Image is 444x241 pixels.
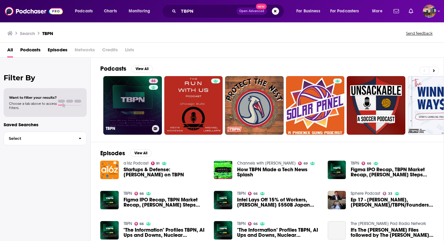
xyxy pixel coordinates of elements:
[151,162,160,165] a: 91
[102,45,118,57] span: Credits
[100,65,153,72] a: PodcastsView All
[4,73,87,82] h2: Filter By
[4,122,87,127] p: Saved Searches
[75,7,93,15] span: Podcasts
[406,6,416,16] a: Show notifications dropdown
[168,4,290,18] div: Search podcasts, credits, & more...
[5,5,63,17] img: Podchaser - Follow, Share and Rate Podcasts
[351,197,434,207] span: Ep 17 - [PERSON_NAME], [PERSON_NAME]/TBPN/Founders Fund - The Insane State of [MEDICAL_DATA] Regu...
[328,161,346,179] img: Figma IPO Recap, TBPN Market Recap, Ray Dalio Steps Down From Bridgewater, Coinbase Earnings Upda...
[292,6,328,16] button: open menu
[239,10,264,13] span: Open Advanced
[124,197,207,207] a: Figma IPO Recap, TBPN Market Recap, Ray Dalio Steps Down From Bridgewater, Coinbase Earnings Upda...
[75,45,95,57] span: Networks
[326,6,368,16] button: open menu
[151,78,156,84] span: 66
[100,65,126,72] h2: Podcasts
[20,31,35,36] h3: Search
[100,161,119,179] a: Startups & Defense: Katherine Boyle on TBPN
[9,95,57,100] span: Want to filter your results?
[423,5,436,18] span: Logged in as carlystonehouse
[134,192,144,195] a: 66
[124,227,207,238] span: "The Information" Profiles TBPN, AI Ups and Downs, Nuclear Regulation | [PERSON_NAME], [PERSON_NA...
[330,7,359,15] span: For Podcasters
[383,192,392,195] a: 33
[253,192,258,195] span: 66
[4,137,74,140] span: Select
[388,192,392,195] span: 33
[328,191,346,209] a: Ep 17 - John Coogan, Lucy/TBPN/Founders Fund - The Insane State of Nicotine Regulation in the US
[124,191,132,196] a: TBPN
[129,7,150,15] span: Monitoring
[351,227,434,238] span: It's The [PERSON_NAME] Files followed by The [PERSON_NAME] Pad Show on TBPN
[124,227,207,238] a: "The Information" Profiles TBPN, AI Ups and Downs, Nuclear Regulation | Zach Weinberg, Leigh Mari...
[237,197,320,207] span: Intel Lays Off 15% of Workers, [PERSON_NAME] $550B Japan Investment, [PERSON_NAME] Legacy | Live ...
[253,223,258,225] span: 66
[100,221,119,239] img: "The Information" Profiles TBPN, AI Ups and Downs, Nuclear Regulation | Zach Weinberg, Leigh Mari...
[131,65,153,72] button: View All
[124,6,158,16] button: open menu
[130,149,152,157] button: View All
[9,101,57,110] span: Choose a tab above to access filters.
[248,192,258,195] a: 66
[149,79,158,83] a: 66
[237,197,320,207] a: Intel Lays Off 15% of Workers, Trump's $550B Japan Investment, Hulk Hogan's Legacy | Live TBPN Ta...
[179,6,236,16] input: Search podcasts, credits, & more...
[100,6,121,16] a: Charts
[351,191,380,196] a: Sphere Podcast
[368,6,390,16] button: open menu
[256,4,267,9] span: New
[237,221,246,226] a: TBPN
[351,197,434,207] a: Ep 17 - John Coogan, Lucy/TBPN/Founders Fund - The Insane State of Nicotine Regulation in the US
[134,222,144,226] a: 66
[367,162,371,165] span: 66
[423,5,436,18] img: User Profile
[423,5,436,18] button: Show profile menu
[214,191,232,209] img: Intel Lays Off 15% of Workers, Trump's $550B Japan Investment, Hulk Hogan's Legacy | Live TBPN Ta...
[124,167,207,177] span: Startups & Defense: [PERSON_NAME] on TBPN
[214,221,232,239] img: "The Information" Profiles TBPN, AI Ups and Downs, Nuclear Regulation | Zach Weinberg, Leigh Mari...
[48,45,67,57] a: Episodes
[296,7,320,15] span: For Business
[140,223,144,225] span: 66
[391,6,401,16] a: Show notifications dropdown
[404,31,434,36] button: Send feedback
[351,221,426,226] a: The Batchelor Pad Radio Network
[100,149,152,157] a: EpisodesView All
[237,191,246,196] a: TBPN
[351,161,359,166] a: TBPN
[140,192,144,195] span: 66
[124,221,132,226] a: TBPN
[124,167,207,177] a: Startups & Defense: Katherine Boyle on TBPN
[237,161,296,166] a: Channels with Peter Kafka
[124,197,207,207] span: Figma IPO Recap, TBPN Market Recap, [PERSON_NAME] Steps Down From Bridgewater, Coinbase Earnings ...
[42,31,53,36] h3: TBPN
[298,162,308,165] a: 69
[362,162,371,165] a: 66
[4,132,87,145] button: Select
[100,149,125,157] h2: Episodes
[104,7,117,15] span: Charts
[237,167,320,177] a: How TBPN Made a Tech News Splash
[100,191,119,209] img: Figma IPO Recap, TBPN Market Recap, Ray Dalio Steps Down From Bridgewater, Coinbase Earnings Upda...
[71,6,101,16] button: open menu
[103,76,162,135] a: 66TBPN
[236,8,267,15] button: Open AdvancedNew
[20,45,40,57] a: Podcasts
[351,167,434,177] a: Figma IPO Recap, TBPN Market Recap, Ray Dalio Steps Down From Bridgewater, Coinbase Earnings Upda...
[214,161,232,179] img: How TBPN Made a Tech News Splash
[7,45,13,57] a: All
[351,167,434,177] span: Figma IPO Recap, TBPN Market Recap, [PERSON_NAME] Steps Down From Bridgewater, Coinbase Earnings ...
[351,227,434,238] a: It's The Donelson Files followed by The Batchelor Pad Show on TBPN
